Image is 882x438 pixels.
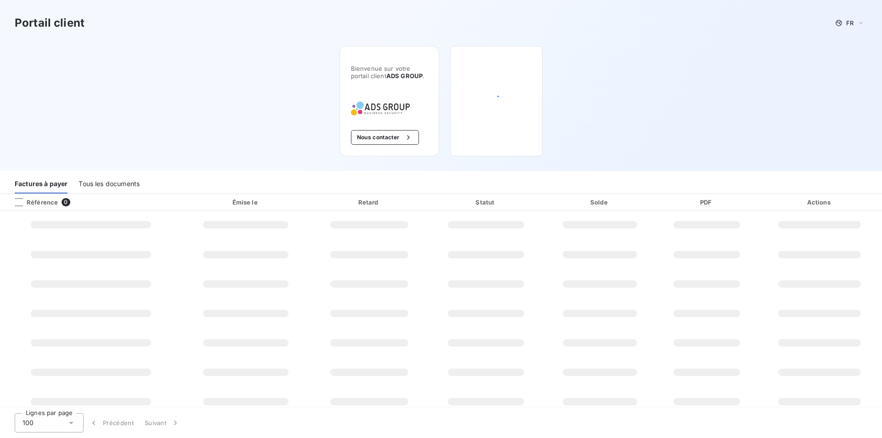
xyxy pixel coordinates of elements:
[7,198,58,206] div: Référence
[846,19,854,27] span: FR
[15,15,85,31] h3: Portail client
[430,198,542,207] div: Statut
[84,413,139,432] button: Précédent
[351,102,410,115] img: Company logo
[351,130,419,145] button: Nous contacter
[23,418,34,427] span: 100
[183,198,308,207] div: Émise le
[351,65,428,80] span: Bienvenue sur votre portail client .
[759,198,880,207] div: Actions
[545,198,654,207] div: Solde
[658,198,755,207] div: PDF
[62,198,70,206] span: 0
[312,198,426,207] div: Retard
[79,174,140,193] div: Tous les documents
[386,72,423,80] span: ADS GROUP
[15,174,68,193] div: Factures à payer
[139,413,186,432] button: Suivant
